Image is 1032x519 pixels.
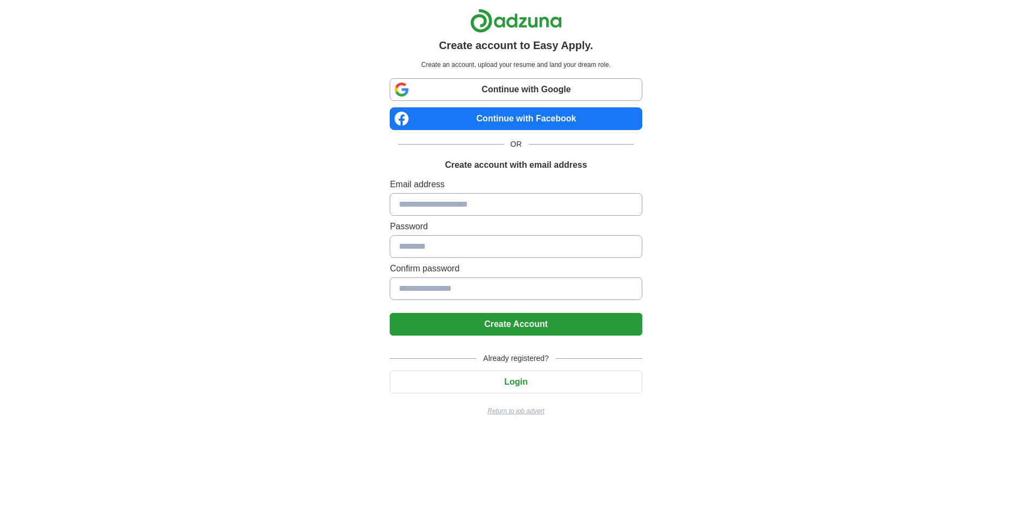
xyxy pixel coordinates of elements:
[390,371,642,393] button: Login
[390,313,642,336] button: Create Account
[392,60,640,70] p: Create an account, upload your resume and land your dream role.
[390,178,642,191] label: Email address
[390,262,642,275] label: Confirm password
[390,406,642,416] a: Return to job advert
[390,220,642,233] label: Password
[390,107,642,130] a: Continue with Facebook
[445,159,587,172] h1: Create account with email address
[390,377,642,386] a: Login
[477,353,555,364] span: Already registered?
[470,9,562,33] img: Adzuna logo
[504,139,528,150] span: OR
[390,78,642,101] a: Continue with Google
[439,37,593,53] h1: Create account to Easy Apply.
